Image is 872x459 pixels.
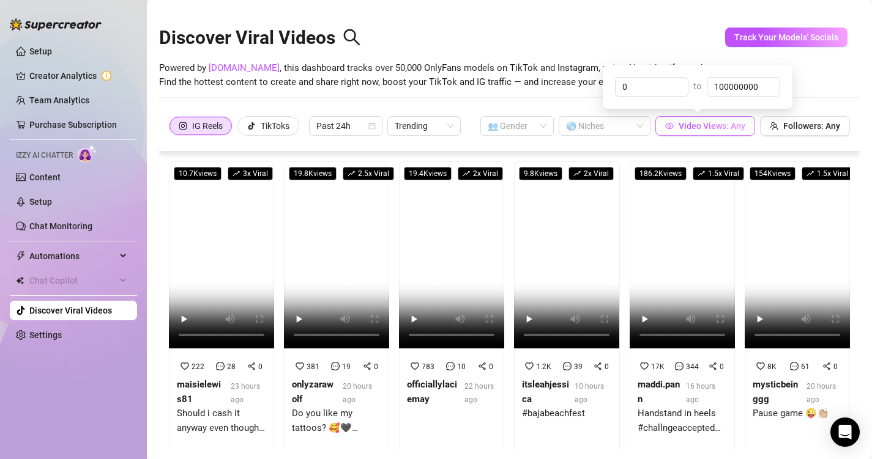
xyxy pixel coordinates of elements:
[192,362,204,371] span: 222
[833,362,838,371] span: 0
[16,251,26,261] span: thunderbolt
[616,78,688,96] input: Min views
[29,46,52,56] a: Setup
[228,167,273,180] span: 3 x Viral
[292,406,381,435] div: Do you like my tattoos? 🥰🖤 @suicidegirls #tattootour #altgirl #tattoomodel #tattoogram #altmodel ...
[568,167,614,180] span: 2 x Viral
[231,382,260,404] span: 23 hours ago
[29,271,116,290] span: Chat Copilot
[686,382,715,404] span: 16 hours ago
[464,382,494,404] span: 22 hours ago
[289,167,337,180] span: 19.8K views
[522,406,611,421] div: #bajabeachfest
[395,117,453,135] span: Trending
[78,145,97,163] img: AI Chatter
[575,382,604,404] span: 10 hours ago
[594,362,602,370] span: share-alt
[343,167,394,180] span: 2.5 x Viral
[342,362,351,371] span: 19
[605,362,609,371] span: 0
[169,161,274,452] a: 10.7Kviewsrise3x Viral222280maisielewis8123 hours agoShould i cash it anyway even though im sligh...
[233,170,240,177] span: rise
[16,150,73,161] span: Izzy AI Chatter
[679,121,745,131] span: Video Views: Any
[10,18,102,31] img: logo-BBDzfeDw.svg
[29,306,112,315] a: Discover Viral Videos
[693,81,702,92] span: to
[16,276,24,285] img: Chat Copilot
[363,362,371,370] span: share-alt
[458,167,503,180] span: 2 x Viral
[638,379,680,405] strong: maddi.pann
[675,362,684,370] span: message
[343,28,361,46] span: search
[177,379,221,405] strong: maisielewis81
[655,116,755,136] button: Video Views: Any
[783,121,840,131] span: Followers: Any
[630,161,735,452] a: 186.2Kviewsrise1.5x Viral17K3440maddi.pann16 hours agoHandstand in heels #challngeaccepted #dress...
[720,362,724,371] span: 0
[457,362,466,371] span: 10
[29,172,61,182] a: Content
[734,32,838,42] span: Track Your Models' Socials
[830,417,860,447] div: Open Intercom Messenger
[209,62,280,73] a: [DOMAIN_NAME]
[407,379,457,405] strong: officiallylaciemay
[801,362,810,371] span: 61
[216,362,225,370] span: message
[29,66,127,86] a: Creator Analytics exclamation-circle
[227,362,236,371] span: 28
[422,362,434,371] span: 783
[514,161,619,452] a: 9.8Kviewsrise2x Viral1.2K390itsleahjessica10 hours ago#bajabeachfest
[638,406,727,435] div: Handstand in heels #challngeaccepted #dressup #highheels
[709,362,717,370] span: share-alt
[651,362,665,371] span: 17K
[522,379,569,405] strong: itsleahjessica
[753,379,798,405] strong: mysticbeinggg
[574,362,583,371] span: 39
[802,167,853,180] span: 1.5 x Viral
[536,362,551,371] span: 1.2K
[725,28,848,47] button: Track Your Models' Socials
[247,122,256,130] span: tik-tok
[296,362,304,370] span: heart
[374,362,378,371] span: 0
[767,362,777,371] span: 8K
[770,122,778,130] span: team
[693,167,744,180] span: 1.5 x Viral
[753,406,842,421] div: Pause game 😜👏🏼
[192,117,223,135] div: IG Reels
[635,167,687,180] span: 186.2K views
[807,170,814,177] span: rise
[525,362,534,370] span: heart
[760,116,850,136] button: Followers: Any
[519,167,562,180] span: 9.8K views
[174,167,222,180] span: 10.7K views
[29,95,89,105] a: Team Analytics
[316,117,375,135] span: Past 24h
[29,246,116,266] span: Automations
[686,362,699,371] span: 344
[756,362,765,370] span: heart
[404,167,452,180] span: 19.4K views
[159,61,710,90] span: Powered by , this dashboard tracks over 50,000 OnlyFans models on TikTok and Instagram, using AI ...
[698,170,705,177] span: rise
[29,330,62,340] a: Settings
[348,170,355,177] span: rise
[707,78,780,96] input: Max views
[463,170,470,177] span: rise
[807,382,836,404] span: 20 hours ago
[179,122,187,130] span: instagram
[745,161,850,452] a: 154Kviewsrise1.5x Viral8K610mysticbeinggg20 hours agoPause game 😜👏🏼
[292,379,334,405] strong: onlyzarawolf
[368,122,376,130] span: calendar
[331,362,340,370] span: message
[750,167,796,180] span: 154K views
[343,382,372,404] span: 20 hours ago
[411,362,419,370] span: heart
[284,161,389,452] a: 19.8Kviewsrise2.5x Viral381190onlyzarawolf20 hours agoDo you like my tattoos? 🥰🖤 @suicidegirls #t...
[258,362,263,371] span: 0
[446,362,455,370] span: message
[29,221,92,231] a: Chat Monitoring
[29,120,117,130] a: Purchase Subscription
